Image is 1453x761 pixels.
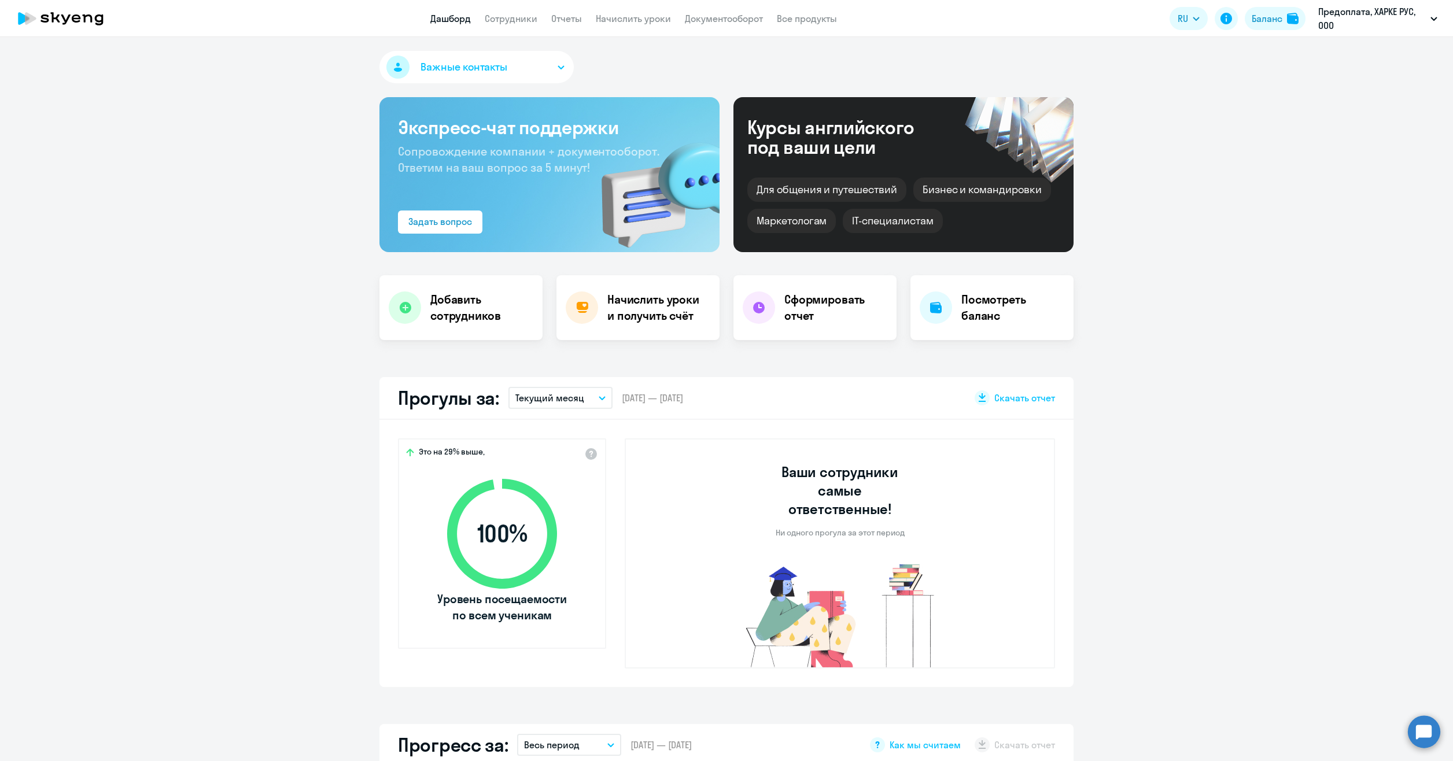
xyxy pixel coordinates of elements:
span: RU [1178,12,1188,25]
span: Важные контакты [421,60,507,75]
h4: Начислить уроки и получить счёт [607,291,708,324]
button: RU [1170,7,1208,30]
button: Весь период [517,734,621,756]
span: 100 % [436,520,569,548]
div: Маркетологам [747,209,836,233]
a: Сотрудники [485,13,537,24]
span: Уровень посещаемости по всем ученикам [436,591,569,623]
h4: Добавить сотрудников [430,291,533,324]
div: Задать вопрос [408,215,472,228]
span: Как мы считаем [890,738,961,751]
h3: Ваши сотрудники самые ответственные! [766,463,914,518]
p: Ни одного прогула за этот период [776,527,905,538]
div: Баланс [1252,12,1282,25]
a: Отчеты [551,13,582,24]
p: Предоплата, ХАРКЕ РУС, ООО [1318,5,1426,32]
h4: Посмотреть баланс [961,291,1064,324]
h3: Экспресс-чат поддержки [398,116,701,139]
button: Важные контакты [379,51,574,83]
h2: Прогулы за: [398,386,499,409]
div: Курсы английского под ваши цели [747,117,945,157]
button: Текущий месяц [508,387,613,409]
h4: Сформировать отчет [784,291,887,324]
p: Весь период [524,738,580,752]
a: Начислить уроки [596,13,671,24]
h2: Прогресс за: [398,733,508,756]
span: [DATE] — [DATE] [622,391,683,404]
img: balance [1287,13,1299,24]
div: Для общения и путешествий [747,178,906,202]
img: no-truants [724,561,956,667]
a: Документооборот [685,13,763,24]
button: Предоплата, ХАРКЕ РУС, ООО [1312,5,1443,32]
span: [DATE] — [DATE] [630,738,692,751]
img: bg-img [585,122,720,252]
p: Текущий месяц [515,391,584,405]
div: IT-специалистам [843,209,942,233]
button: Задать вопрос [398,210,482,234]
button: Балансbalance [1245,7,1306,30]
span: Скачать отчет [994,391,1055,404]
a: Все продукты [777,13,837,24]
span: Сопровождение компании + документооборот. Ответим на ваш вопрос за 5 минут! [398,144,659,175]
span: Это на 29% выше, [419,446,485,460]
div: Бизнес и командировки [913,178,1051,202]
a: Дашборд [430,13,471,24]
